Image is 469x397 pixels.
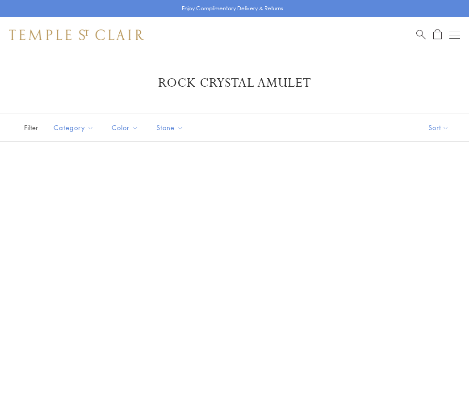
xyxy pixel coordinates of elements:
[449,30,460,40] button: Open navigation
[9,30,144,40] img: Temple St. Clair
[107,122,145,133] span: Color
[47,118,100,138] button: Category
[49,122,100,133] span: Category
[182,4,283,13] p: Enjoy Complimentary Delivery & Returns
[150,118,190,138] button: Stone
[105,118,145,138] button: Color
[22,75,447,91] h1: Rock Crystal Amulet
[152,122,190,133] span: Stone
[416,29,426,40] a: Search
[408,114,469,141] button: Show sort by
[433,29,442,40] a: Open Shopping Bag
